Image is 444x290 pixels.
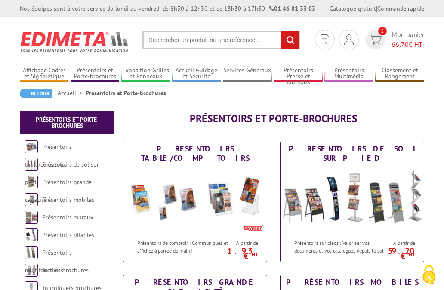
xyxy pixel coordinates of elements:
[25,160,99,186] a: Présentoirs de sol sur pied
[42,196,94,204] a: Présentoirs mobiles
[378,27,387,35] span: 2
[330,5,376,12] a: Catalogue gratuit
[283,144,422,163] div: Présentoirs de sol sur pied
[58,89,86,97] a: Accueil
[123,113,424,124] h1: Présentoirs et Porte-brochures
[330,4,424,13] div: |
[392,40,424,49] span: € HT
[227,248,258,259] p: 1.93 €
[414,261,444,290] button: Cookies (fenêtre modale)
[281,165,424,235] img: Présentoirs de sol sur pied
[25,178,92,204] a: Présentoirs grande capacité
[20,67,68,81] a: Affichage Cadres et Signalétique
[384,248,415,259] p: 59.20 €
[409,251,415,258] sup: HT
[126,144,265,163] div: Présentoirs table/comptoirs
[388,240,415,247] span: A partir de
[269,5,315,12] strong: 01 46 81 33 03
[42,213,93,221] a: Présentoirs muraux
[375,67,424,81] a: Classement et Rangement
[142,31,300,49] input: Rechercher un produit ou une référence...
[86,89,166,97] li: Présentoirs et Porte-brochures
[280,142,424,262] a: Présentoirs de sol sur pied Présentoirs de sol sur pied Présentoirs sur pieds : Valoriser vos doc...
[25,211,38,224] img: Présentoirs muraux
[36,116,99,130] a: Présentoirs et Porte-brochures
[324,67,373,81] a: Présentoirs Multimédia
[369,35,382,45] img: devis rapide
[392,40,409,49] span: 66,70
[344,34,354,45] img: devis rapide
[321,34,329,45] img: devis rapide
[294,239,385,261] p: Présentoirs sur pieds : Valoriser vos documents et vos catalogues depuis le sol !
[123,165,267,235] img: Présentoirs table/comptoirs
[25,143,72,168] a: Présentoirs table/comptoirs
[25,140,38,153] img: Présentoirs table/comptoirs
[231,240,258,247] span: A partir de
[274,67,322,81] a: Présentoirs Presse et Journaux
[283,278,422,287] div: Présentoirs mobiles
[363,30,424,49] a: devis rapide 2 Mon panier 66,70€ HT
[252,251,258,258] sup: HT
[123,142,267,262] a: Présentoirs table/comptoirs Présentoirs table/comptoirs Présentoirs de comptoir : Communiquez et ...
[20,26,129,58] img: Edimeta
[20,89,52,98] a: Retour
[377,5,424,12] a: Commande rapide
[121,67,170,81] a: Exposition Grilles et Panneaux
[172,67,221,81] a: Accueil Guidage et Sécurité
[20,4,315,13] div: Nos équipes sont à votre service du lundi au vendredi de 8h30 à 12h30 et de 13h30 à 17h30
[281,31,299,49] input: rechercher
[392,30,424,49] span: Mon panier
[71,67,119,81] a: Présentoirs et Porte-brochures
[418,264,440,286] img: Cookies (fenêtre modale)
[223,67,271,81] a: Services Généraux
